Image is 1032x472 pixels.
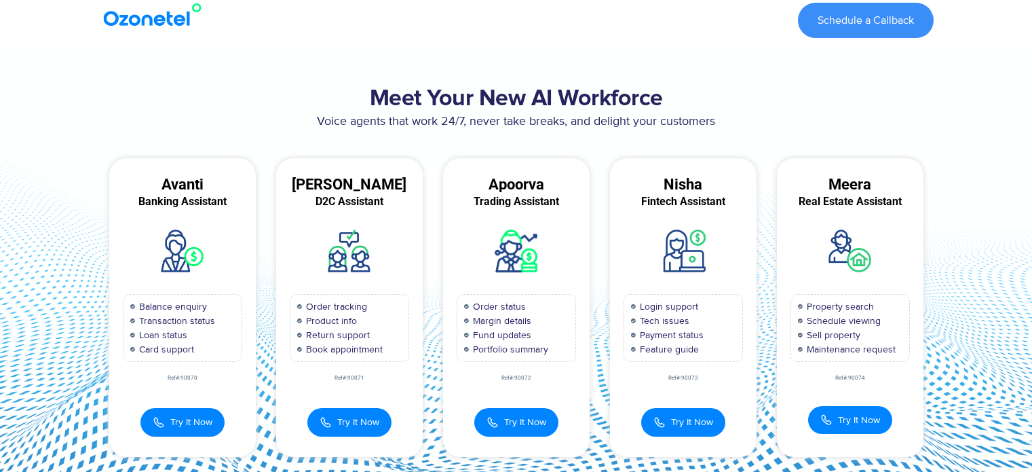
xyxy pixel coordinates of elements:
div: Avanti [109,179,256,191]
div: Real Estate Assistant [777,196,923,208]
div: Banking Assistant [109,196,256,208]
span: Login support [636,299,698,314]
div: D2C Assistant [276,196,423,208]
span: Payment status [636,328,704,342]
span: Schedule a Callback [818,15,914,26]
span: Portfolio summary [470,342,548,357]
div: Apoorva [443,179,590,191]
div: Fintech Assistant [610,196,757,208]
span: Try It Now [337,415,379,429]
span: Fund updates [470,328,531,342]
span: Transaction status [136,314,215,328]
button: Try It Now [808,406,892,434]
span: Book appointment [303,342,383,357]
span: Property search [803,299,874,314]
img: Call Icon [653,415,666,430]
img: Call Icon [486,415,499,430]
h2: Meet Your New AI Workforce [99,86,934,113]
a: Schedule a Callback [798,3,934,38]
span: Loan status [136,328,187,342]
button: Try It Now [307,408,391,437]
div: Ref#:90074 [777,376,923,381]
button: Try It Now [140,408,225,437]
span: Try It Now [671,415,713,429]
button: Try It Now [474,408,558,437]
div: Trading Assistant [443,196,590,208]
div: Ref#:90073 [610,376,757,381]
span: Feature guide [636,342,699,357]
span: Try It Now [170,415,212,429]
span: Sell property [803,328,860,342]
img: Call Icon [153,415,165,430]
button: Try It Now [641,408,725,437]
div: Ref#:90072 [443,376,590,381]
span: Maintenance request [803,342,896,357]
span: Order tracking [303,299,367,314]
span: Schedule viewing [803,314,881,328]
span: Tech issues [636,314,689,328]
div: Ref#:90070 [109,376,256,381]
p: Voice agents that work 24/7, never take breaks, and delight your customers [99,113,934,131]
div: [PERSON_NAME] [276,179,423,191]
img: Call Icon [820,414,833,426]
span: Return support [303,328,370,342]
span: Card support [136,342,194,357]
img: Call Icon [320,415,332,430]
span: Balance enquiry [136,299,207,314]
div: Nisha [610,179,757,191]
div: Meera [777,179,923,191]
span: Product info [303,314,357,328]
span: Try It Now [838,413,880,427]
div: Ref#:90071 [276,376,423,381]
span: Try It Now [504,415,546,429]
span: Order status [470,299,526,314]
span: Margin details [470,314,531,328]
